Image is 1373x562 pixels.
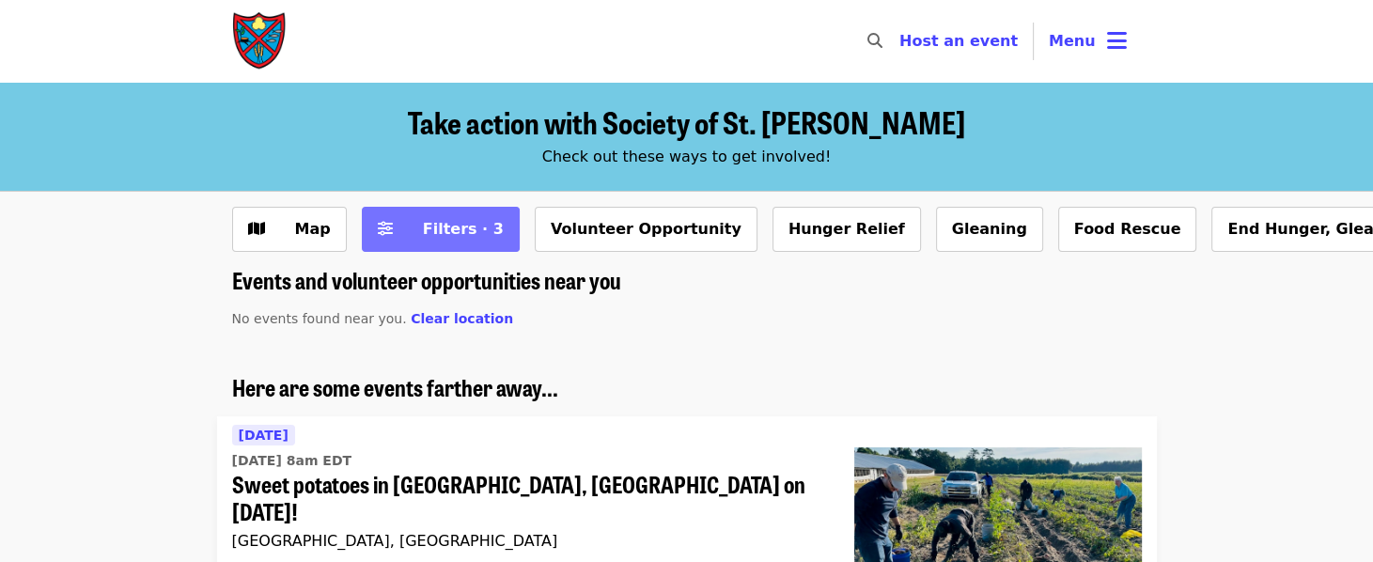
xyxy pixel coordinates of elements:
[232,11,289,71] img: Society of St. Andrew - Home
[423,220,504,238] span: Filters · 3
[232,451,352,471] time: [DATE] 8am EDT
[232,311,407,326] span: No events found near you.
[1107,27,1127,55] i: bars icon
[232,370,558,403] span: Here are some events farther away...
[1058,207,1197,252] button: Food Rescue
[232,207,347,252] button: Show map view
[894,19,909,64] input: Search
[232,532,824,550] div: [GEOGRAPHIC_DATA], [GEOGRAPHIC_DATA]
[1049,32,1096,50] span: Menu
[411,311,513,326] span: Clear location
[295,220,331,238] span: Map
[362,207,520,252] button: Filters (3 selected)
[232,263,621,296] span: Events and volunteer opportunities near you
[1034,19,1142,64] button: Toggle account menu
[239,428,289,443] span: [DATE]
[408,100,965,144] span: Take action with Society of St. [PERSON_NAME]
[772,207,921,252] button: Hunger Relief
[411,309,513,329] button: Clear location
[232,471,824,525] span: Sweet potatoes in [GEOGRAPHIC_DATA], [GEOGRAPHIC_DATA] on [DATE]!
[232,146,1142,168] div: Check out these ways to get involved!
[867,32,882,50] i: search icon
[535,207,757,252] button: Volunteer Opportunity
[378,220,393,238] i: sliders-h icon
[899,32,1018,50] a: Host an event
[936,207,1043,252] button: Gleaning
[248,220,265,238] i: map icon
